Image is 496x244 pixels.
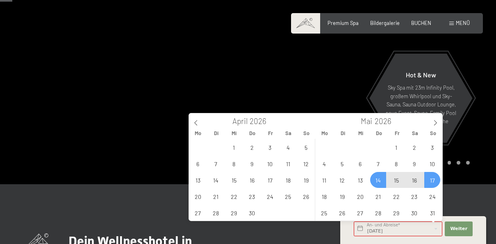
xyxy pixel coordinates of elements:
span: Mai 13, 2026 [352,172,368,188]
span: Mai 25, 2026 [316,205,332,221]
span: Mi [225,131,243,136]
span: April 18, 2026 [280,172,296,188]
span: April [232,117,248,125]
span: April 10, 2026 [262,156,278,172]
span: Mai 12, 2026 [334,172,350,188]
span: Mai 21, 2026 [370,188,386,204]
span: Mai 10, 2026 [424,156,440,172]
p: Sky Spa mit 23m Infinity Pool, großem Whirlpool und Sky-Sauna, Sauna Outdoor Lounge, neue Event-S... [385,84,457,125]
span: April 9, 2026 [244,156,260,172]
span: April 24, 2026 [262,188,278,204]
a: Premium Spa [328,20,359,26]
span: April 20, 2026 [190,188,206,204]
span: April 15, 2026 [226,172,242,188]
span: Mai 30, 2026 [406,205,422,221]
span: Mai 20, 2026 [352,188,368,204]
span: April 22, 2026 [226,188,242,204]
span: Do [243,131,261,136]
span: Fr [262,131,280,136]
span: Di [207,131,225,136]
span: April 1, 2026 [226,139,242,155]
span: April 28, 2026 [208,205,224,221]
span: Sa [406,131,424,136]
input: Year [248,116,275,126]
span: Mai [361,117,372,125]
span: Hot & New [406,71,436,79]
span: Mai 29, 2026 [388,205,404,221]
span: Mo [189,131,207,136]
span: Mai 7, 2026 [370,156,386,172]
span: April 27, 2026 [190,205,206,221]
div: Carousel Page 8 [466,161,470,165]
span: Mai 9, 2026 [406,156,422,172]
span: Mai 27, 2026 [352,205,368,221]
a: Bildergalerie [370,20,400,26]
span: Mai 11, 2026 [316,172,332,188]
span: Sa [280,131,298,136]
span: April 5, 2026 [298,139,314,155]
span: April 8, 2026 [226,156,242,172]
div: Carousel Page 6 [448,161,451,165]
span: Mai 24, 2026 [424,188,440,204]
span: April 29, 2026 [226,205,242,221]
span: Fr [388,131,406,136]
span: Mai 8, 2026 [388,156,404,172]
span: April 19, 2026 [298,172,314,188]
span: Mo [316,131,334,136]
span: Mai 1, 2026 [388,139,404,155]
span: Mai 15, 2026 [388,172,404,188]
span: April 6, 2026 [190,156,206,172]
span: April 7, 2026 [208,156,224,172]
span: Mai 18, 2026 [316,188,332,204]
span: Mai 6, 2026 [352,156,368,172]
span: April 13, 2026 [190,172,206,188]
span: Mai 26, 2026 [334,205,350,221]
span: April 4, 2026 [280,139,296,155]
span: April 11, 2026 [280,156,296,172]
div: Carousel Page 7 [457,161,460,165]
a: BUCHEN [411,20,431,26]
button: Weiter [445,221,473,236]
span: Mi [352,131,370,136]
span: April 21, 2026 [208,188,224,204]
span: April 16, 2026 [244,172,260,188]
span: So [424,131,442,136]
span: Menü [456,20,470,26]
span: Mai 16, 2026 [406,172,422,188]
span: Mai 23, 2026 [406,188,422,204]
span: April 2, 2026 [244,139,260,155]
span: April 14, 2026 [208,172,224,188]
span: So [298,131,316,136]
span: April 23, 2026 [244,188,260,204]
span: Mai 2, 2026 [406,139,422,155]
span: Mai 19, 2026 [334,188,350,204]
span: April 25, 2026 [280,188,296,204]
span: April 12, 2026 [298,156,314,172]
span: Do [370,131,388,136]
span: April 26, 2026 [298,188,314,204]
span: Mai 17, 2026 [424,172,440,188]
span: Mai 28, 2026 [370,205,386,221]
a: Hot & New Sky Spa mit 23m Infinity Pool, großem Whirlpool und Sky-Sauna, Sauna Outdoor Lounge, ne... [369,53,473,143]
span: Mai 22, 2026 [388,188,404,204]
span: Mai 31, 2026 [424,205,440,221]
input: Year [372,116,399,126]
span: Mai 3, 2026 [424,139,440,155]
span: Di [334,131,352,136]
span: April 30, 2026 [244,205,260,221]
span: April 3, 2026 [262,139,278,155]
span: April 17, 2026 [262,172,278,188]
span: Mai 5, 2026 [334,156,350,172]
span: Weiter [450,226,467,232]
span: Mai 4, 2026 [316,156,332,172]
